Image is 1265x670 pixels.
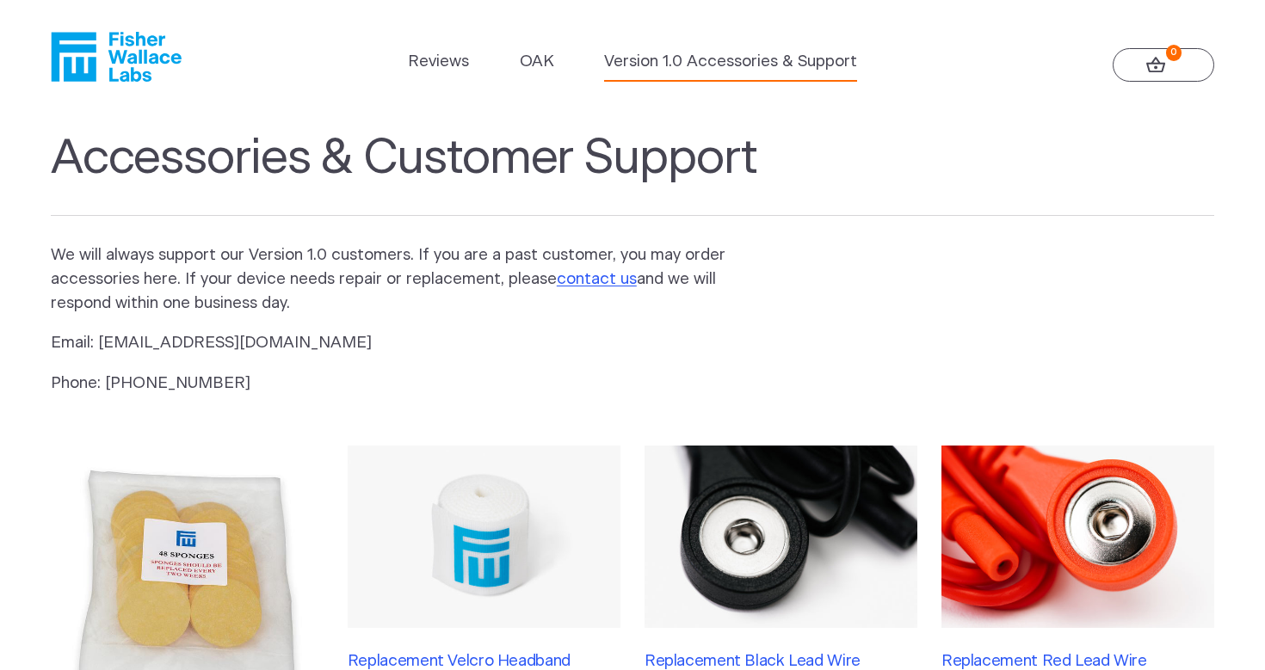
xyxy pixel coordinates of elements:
h1: Accessories & Customer Support [51,130,1214,216]
p: We will always support our Version 1.0 customers. If you are a past customer, you may order acces... [51,243,753,316]
a: OAK [520,50,554,74]
a: 0 [1113,48,1214,83]
a: Version 1.0 Accessories & Support [604,50,857,74]
p: Phone: [PHONE_NUMBER] [51,372,753,396]
a: Reviews [408,50,469,74]
img: Replacement Velcro Headband [348,446,620,627]
strong: 0 [1166,45,1182,61]
a: contact us [557,271,637,287]
img: Replacement Red Lead Wire [941,446,1214,627]
img: Replacement Black Lead Wire [645,446,917,627]
p: Email: [EMAIL_ADDRESS][DOMAIN_NAME] [51,331,753,355]
a: Fisher Wallace [51,32,182,82]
